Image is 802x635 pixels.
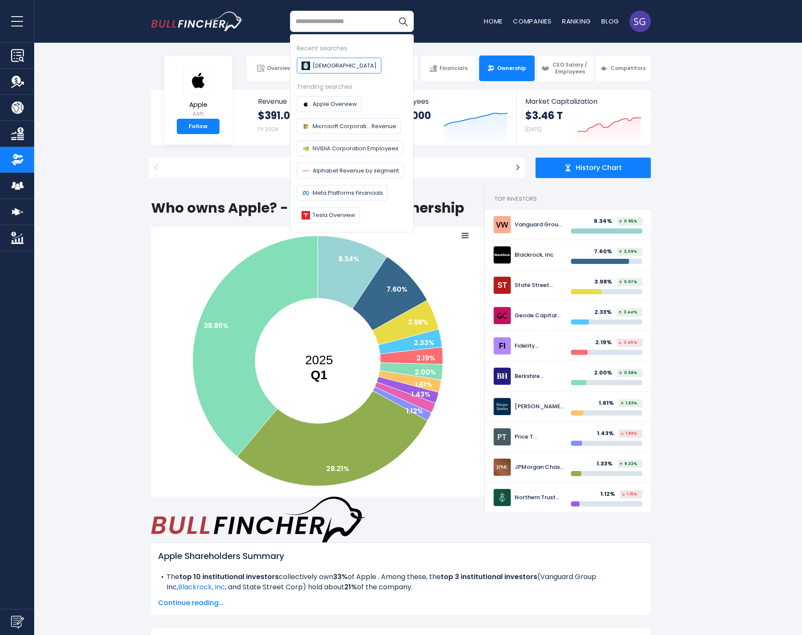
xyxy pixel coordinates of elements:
text: 7.60% [386,284,407,294]
a: Financials [421,56,476,81]
span: Meta Platforms Financials [313,188,383,197]
small: FY 2024 [258,126,278,133]
span: Revenue [258,97,375,105]
b: 21% [344,582,357,592]
tspan: Q1 [310,368,327,382]
strong: $3.46 T [525,109,563,122]
a: Tesla Overview [297,207,360,223]
a: Revenue $391.04 B FY 2024 [249,90,383,145]
text: 1.43% [411,389,430,399]
li: The collectively own of Apple . Among these, the ( ) hold about of the company. [158,572,644,592]
img: history chart [565,164,571,171]
span: 1.15% [622,492,637,496]
div: 1.33% [597,460,618,468]
h2: Top Investors [485,188,651,210]
img: Company logo [301,211,310,219]
button: Search [392,11,414,32]
img: Company logo [301,144,310,153]
img: Samsara [301,61,310,70]
a: Alphabet Revenue by segment [297,163,404,179]
text: 28.21% [326,464,349,474]
text: 1.12% [406,406,423,416]
a: Microsoft Corporati... Revenue [297,118,401,134]
span: 0.95% [619,219,637,223]
span: Financials [439,65,468,72]
div: Price T [PERSON_NAME] Associates Inc [515,433,565,441]
small: [DATE] [525,126,541,133]
a: Overview [247,56,302,81]
span: 3.44% [618,310,637,314]
div: Fidelity Investments (FMR) [515,342,565,350]
b: top 10 institutional investors [179,572,279,582]
span: 3.40% [618,341,637,345]
img: Ownership [11,153,24,166]
span: Vanguard Group Inc, , and State Street Corp [167,572,596,592]
a: Home [484,17,503,26]
button: > [511,158,525,178]
a: NVIDIA Corporation Employees [297,140,403,156]
a: Go to homepage [151,12,243,31]
img: Company logo [301,189,310,197]
strong: $391.04 B [258,109,305,122]
span: Ownership [497,65,526,72]
text: 2.19% [416,353,435,363]
text: 2.00% [415,367,436,377]
span: Employees [392,97,507,105]
a: Meta Platforms Financials [297,185,388,201]
a: Follow [177,119,220,134]
span: Alphabet Revenue by segment [313,166,399,175]
span: 2025 Q1 [167,158,506,178]
div: [PERSON_NAME] [PERSON_NAME] [515,403,565,410]
h2: Apple Shareholders Summary [158,550,644,562]
span: CEO Salary / Employees [551,61,589,75]
img: Company logo [301,100,310,108]
div: 7.60% [594,248,617,255]
div: 9.34% [594,218,617,225]
small: AAPL [183,110,213,118]
text: 3.98% [408,317,428,327]
span: 2.09% [619,250,637,254]
a: Ranking [562,17,591,26]
a: Competitors [596,56,651,81]
a: Apple AAPL [183,66,214,119]
b: top 3 institutional investors [441,572,537,582]
text: 2.33% [414,338,434,348]
text: 9.34% [338,254,359,264]
span: Overview [267,65,292,72]
span: 0.67% [619,280,637,284]
span: 9.23% [619,462,637,466]
span: Tesla Overview [313,211,355,219]
button: < [149,158,163,178]
text: 1.61% [415,380,432,389]
span: Apple [183,101,213,108]
div: Recent searches [297,44,407,53]
img: bullfincher logo [151,12,243,31]
img: Company logo [301,167,310,175]
img: Company logo [301,122,310,131]
span: Continue reading... [158,598,644,608]
a: Employees 164,000 FY 2024 [383,90,516,145]
div: 2.00% [594,369,617,377]
div: State Street Corp [515,282,565,289]
span: [DEMOGRAPHIC_DATA] [313,61,377,70]
span: 0.58% [619,371,637,375]
a: Companies [513,17,552,26]
text: 2025 [305,353,333,382]
span: Competitors [611,65,646,72]
span: 1.89% [621,432,637,436]
div: Blackrock, Inc [515,252,565,259]
span: Microsoft Corporati... Revenue [313,122,396,131]
div: 1.12% [600,491,620,498]
div: 1.61% [599,400,619,407]
div: Berkshire Hathaway Inc [515,373,565,380]
div: 3.98% [594,278,617,286]
a: CEO Salary / Employees [538,56,593,81]
a: Market Capitalization $3.46 T [DATE] [517,90,650,145]
b: 33% [333,572,348,582]
div: 1.43% [597,430,619,437]
span: 1.83% [621,401,637,405]
div: Trending searches [297,82,407,92]
span: Market Capitalization [525,97,641,105]
a: [DEMOGRAPHIC_DATA] [297,58,381,73]
div: Vanguard Group Inc [515,221,565,228]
